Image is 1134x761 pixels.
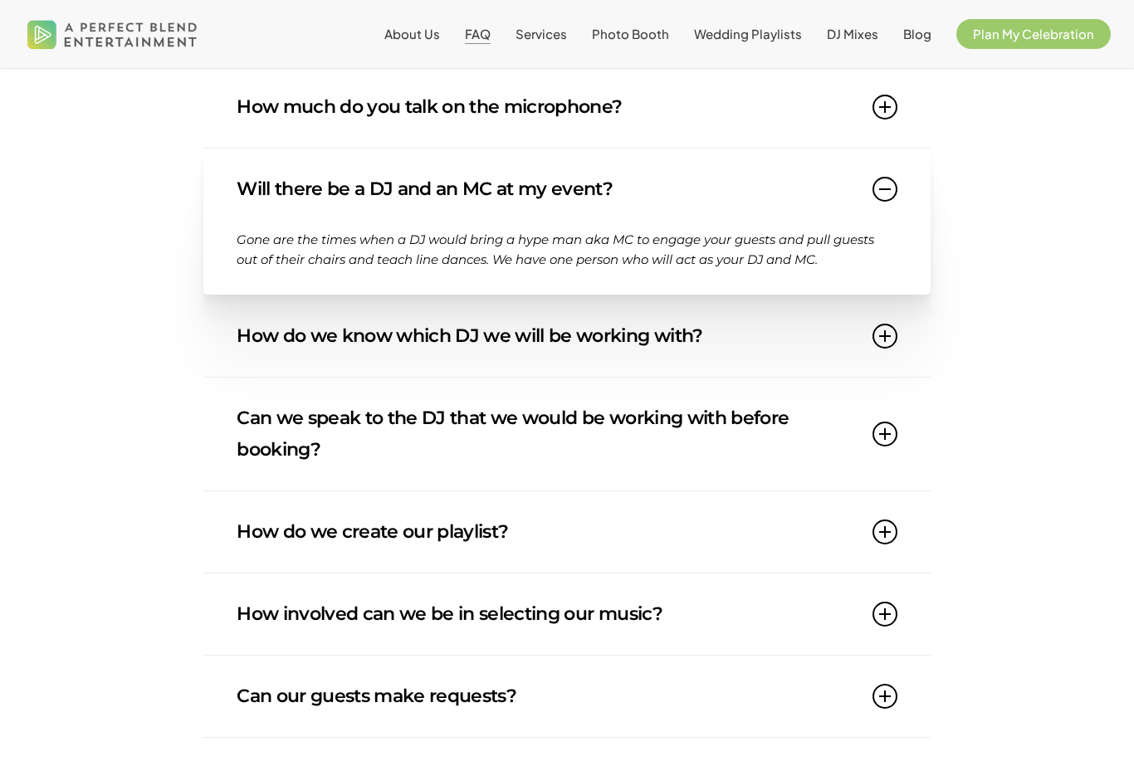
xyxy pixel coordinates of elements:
a: How involved can we be in selecting our music? [237,573,897,655]
a: Will there be a DJ and an MC at my event? [237,149,897,230]
span: Blog [903,26,931,41]
a: About Us [384,27,440,41]
span: Photo Booth [592,26,669,41]
span: About Us [384,26,440,41]
a: FAQ [465,27,491,41]
span: Plan My Celebration [973,26,1094,41]
span: DJ Mixes [827,26,878,41]
a: Wedding Playlists [694,27,802,41]
a: Services [516,27,567,41]
span: Services [516,26,567,41]
span: Gone are the times when a DJ would bring a hype man aka MC to engage your guests and pull guests ... [237,232,874,267]
a: How much do you talk on the microphone? [237,66,897,148]
img: A Perfect Blend Entertainment [23,7,202,61]
a: DJ Mixes [827,27,878,41]
a: Blog [903,27,931,41]
a: How do we know which DJ we will be working with? [237,295,897,377]
span: Wedding Playlists [694,26,802,41]
span: FAQ [465,26,491,41]
a: Plan My Celebration [956,27,1111,41]
a: Can our guests make requests? [237,656,897,737]
a: Photo Booth [592,27,669,41]
a: Can we speak to the DJ that we would be working with before booking? [237,378,897,490]
a: How do we create our playlist? [237,491,897,573]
